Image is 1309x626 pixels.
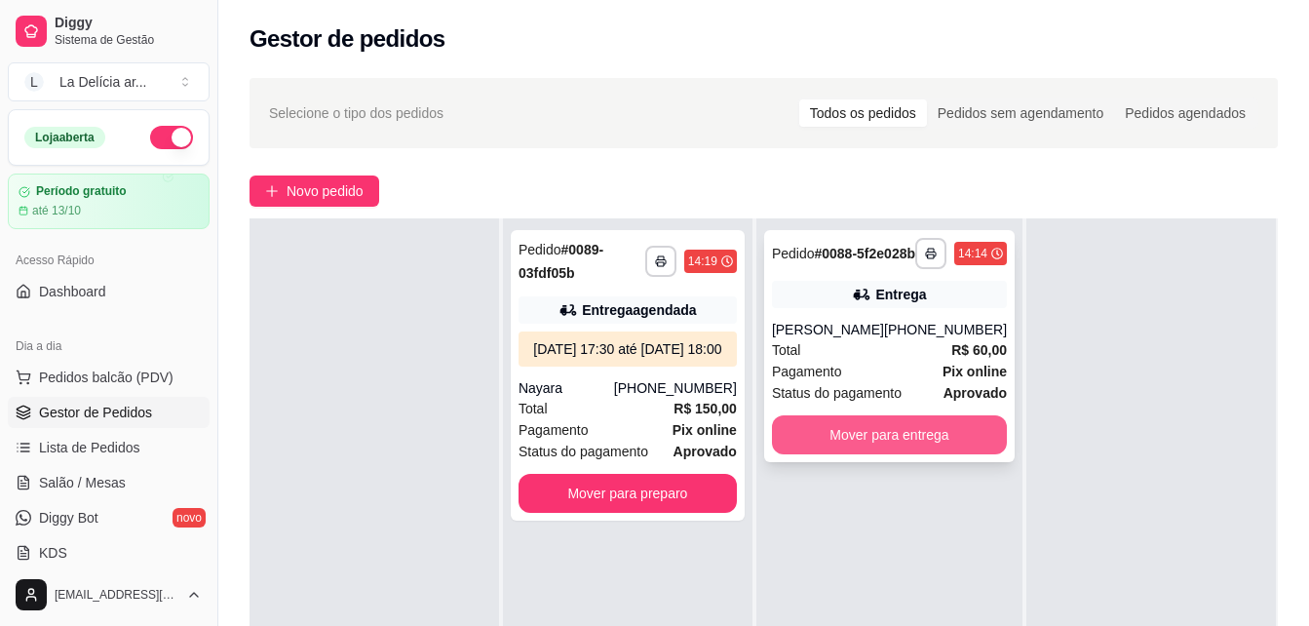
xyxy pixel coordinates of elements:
div: 14:19 [688,254,717,269]
span: Salão / Mesas [39,473,126,492]
span: Sistema de Gestão [55,32,202,48]
article: até 13/10 [32,203,81,218]
div: Pedidos agendados [1114,99,1256,127]
button: [EMAIL_ADDRESS][DOMAIN_NAME] [8,571,210,618]
strong: R$ 60,00 [951,342,1007,358]
span: Gestor de Pedidos [39,403,152,422]
span: Status do pagamento [772,382,902,404]
span: Pagamento [519,419,589,441]
strong: aprovado [943,385,1007,401]
div: [PHONE_NUMBER] [614,378,737,398]
span: Pedido [772,246,815,261]
strong: R$ 150,00 [674,401,737,416]
h2: Gestor de pedidos [250,23,445,55]
span: Selecione o tipo dos pedidos [269,102,443,124]
a: Gestor de Pedidos [8,397,210,428]
span: KDS [39,543,67,563]
div: Dia a dia [8,331,210,362]
span: Pagamento [772,361,842,382]
span: Total [772,339,801,361]
span: Pedido [519,242,561,257]
span: Lista de Pedidos [39,438,140,457]
a: KDS [8,537,210,568]
button: Alterar Status [150,126,193,149]
button: Novo pedido [250,176,379,207]
div: Loja aberta [24,127,105,148]
span: Diggy Bot [39,508,98,528]
strong: # 0088-5f2e028b [814,246,915,261]
strong: Pix online [943,364,1007,379]
span: Dashboard [39,282,106,301]
button: Mover para preparo [519,474,737,513]
button: Mover para entrega [772,415,1007,454]
strong: Pix online [673,422,737,438]
div: Entrega [875,285,926,304]
div: 14:14 [958,246,987,261]
button: Select a team [8,62,210,101]
a: DiggySistema de Gestão [8,8,210,55]
span: [EMAIL_ADDRESS][DOMAIN_NAME] [55,587,178,603]
div: [DATE] 17:30 até [DATE] 18:00 [526,339,729,359]
div: La Delícia ar ... [59,72,147,92]
div: Entrega agendada [582,300,696,320]
div: Todos os pedidos [799,99,927,127]
div: Nayara [519,378,614,398]
div: [PERSON_NAME] [772,320,884,339]
a: Dashboard [8,276,210,307]
span: plus [265,184,279,198]
span: Novo pedido [287,180,364,202]
div: [PHONE_NUMBER] [884,320,1007,339]
span: Status do pagamento [519,441,648,462]
div: Acesso Rápido [8,245,210,276]
a: Lista de Pedidos [8,432,210,463]
span: Diggy [55,15,202,32]
span: Pedidos balcão (PDV) [39,368,173,387]
span: L [24,72,44,92]
button: Pedidos balcão (PDV) [8,362,210,393]
strong: # 0089-03fdf05b [519,242,603,281]
a: Salão / Mesas [8,467,210,498]
div: Pedidos sem agendamento [927,99,1114,127]
article: Período gratuito [36,184,127,199]
span: Total [519,398,548,419]
a: Diggy Botnovo [8,502,210,533]
strong: aprovado [674,444,737,459]
a: Período gratuitoaté 13/10 [8,174,210,229]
